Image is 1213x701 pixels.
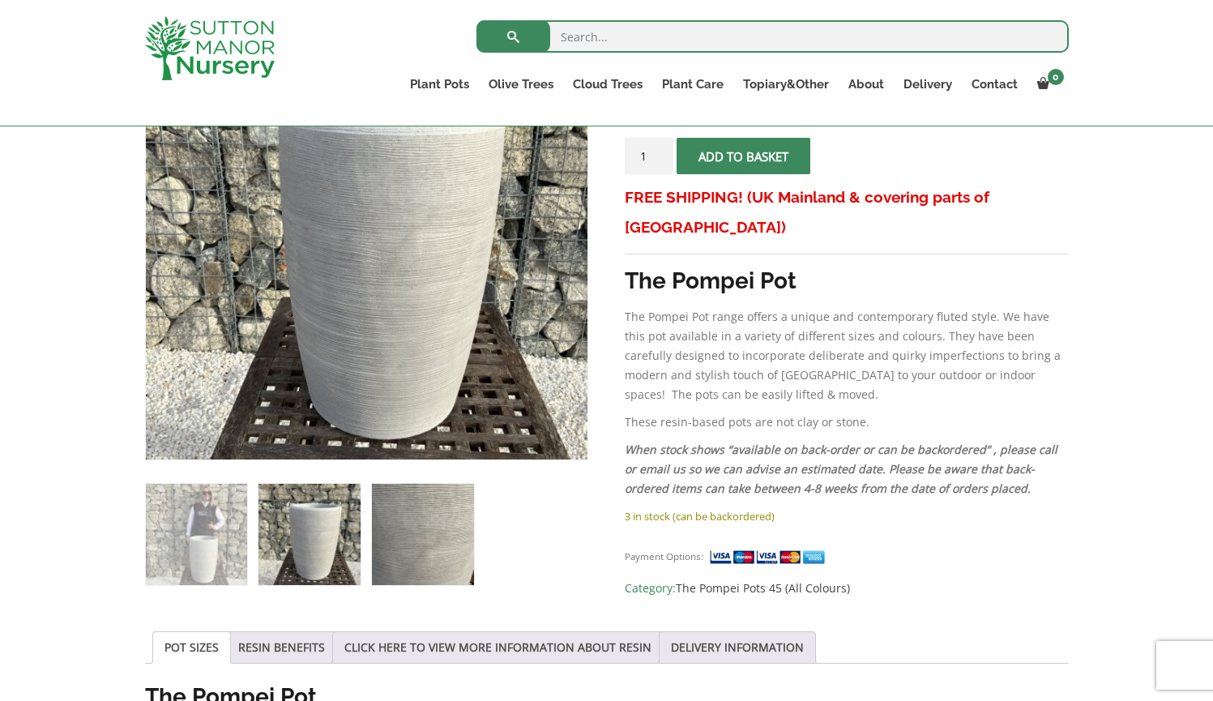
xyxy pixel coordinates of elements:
a: The Pompei Pots 45 (All Colours) [676,580,850,596]
a: RESIN BENEFITS [238,632,325,663]
button: Add to basket [677,138,810,174]
a: About [839,73,894,96]
a: Contact [962,73,1027,96]
a: Topiary&Other [733,73,839,96]
a: 0 [1027,73,1069,96]
strong: The Pompei Pot [625,267,797,294]
img: payment supported [709,549,831,566]
span: Category: [625,579,1068,598]
input: Product quantity [625,138,673,174]
a: Plant Pots [400,73,479,96]
img: logo [145,16,275,80]
p: These resin-based pots are not clay or stone. [625,412,1068,432]
img: The Pompei Pot 45 Colour Grey Stone - Image 3 [372,484,473,585]
img: The Pompei Pot 45 Colour Grey Stone [146,484,247,585]
a: DELIVERY INFORMATION [671,632,804,663]
p: 3 in stock (can be backordered) [625,507,1068,526]
a: Delivery [894,73,962,96]
h3: FREE SHIPPING! (UK Mainland & covering parts of [GEOGRAPHIC_DATA]) [625,182,1068,242]
a: Plant Care [652,73,733,96]
span: 0 [1048,69,1064,85]
a: Olive Trees [479,73,563,96]
a: CLICK HERE TO VIEW MORE INFORMATION ABOUT RESIN [344,632,651,663]
a: Cloud Trees [563,73,652,96]
p: The Pompei Pot range offers a unique and contemporary fluted style. We have this pot available in... [625,307,1068,404]
small: Payment Options: [625,550,703,562]
a: POT SIZES [164,632,219,663]
em: When stock shows “available on back-order or can be backordered” , please call or email us so we ... [625,442,1057,496]
input: Search... [476,20,1069,53]
img: The Pompei Pot 45 Colour Grey Stone - IMG 8241 scaled [587,19,1029,461]
img: The Pompei Pot 45 Colour Grey Stone - Image 2 [258,484,360,585]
